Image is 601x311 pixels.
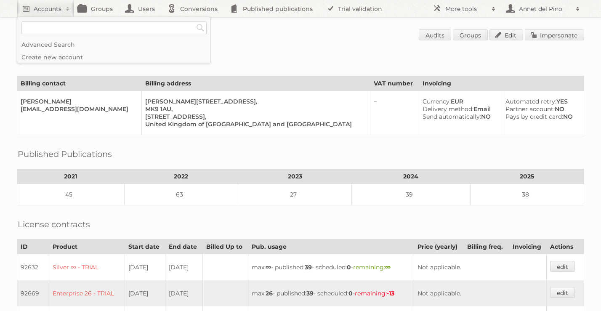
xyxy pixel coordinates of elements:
[505,113,577,120] div: NO
[17,29,584,42] h1: Account 80635: Essentra Components Ltd
[414,280,547,306] td: Not applicable.
[165,254,203,281] td: [DATE]
[248,254,414,281] td: max: - published: - scheduled: -
[266,263,271,271] strong: ∞
[49,280,125,306] td: Enterprise 26 - TRIAL
[505,98,577,105] div: YES
[49,254,125,281] td: Silver ∞ - TRIAL
[419,29,451,40] a: Audits
[202,239,248,254] th: Billed Up to
[18,148,112,160] h2: Published Publications
[445,5,487,13] h2: More tools
[353,263,391,271] span: remaining:
[423,98,495,105] div: EUR
[266,290,273,297] strong: 26
[18,218,90,231] h2: License contracts
[505,105,555,113] span: Partner account:
[505,105,577,113] div: NO
[509,239,547,254] th: Invoicing
[248,239,414,254] th: Pub. usage
[414,239,464,254] th: Price (yearly)
[165,280,203,306] td: [DATE]
[17,184,125,205] td: 45
[49,239,125,254] th: Product
[370,76,419,91] th: VAT number
[145,98,363,105] div: [PERSON_NAME][STREET_ADDRESS],
[423,113,495,120] div: NO
[17,169,125,184] th: 2021
[423,105,495,113] div: Email
[145,105,363,113] div: MK9 1AU,
[550,261,575,272] a: edit
[124,184,238,205] td: 63
[387,290,394,297] strong: -13
[347,263,351,271] strong: 0
[165,239,203,254] th: End date
[238,169,352,184] th: 2023
[145,113,363,120] div: [STREET_ADDRESS],
[141,76,370,91] th: Billing address
[464,239,509,254] th: Billing freq.
[17,38,210,51] a: Advanced Search
[547,239,584,254] th: Actions
[453,29,488,40] a: Groups
[21,98,135,105] div: [PERSON_NAME]
[352,169,470,184] th: 2024
[125,280,165,306] td: [DATE]
[370,91,419,135] td: –
[305,263,312,271] strong: 39
[145,120,363,128] div: United Kingdom of [GEOGRAPHIC_DATA] and [GEOGRAPHIC_DATA]
[238,184,352,205] td: 27
[517,5,572,13] h2: Annet del Pino
[306,290,314,297] strong: 39
[348,290,353,297] strong: 0
[34,5,61,13] h2: Accounts
[385,263,391,271] strong: ∞
[17,239,49,254] th: ID
[21,105,135,113] div: [EMAIL_ADDRESS][DOMAIN_NAME]
[352,184,470,205] td: 39
[550,287,575,298] a: edit
[125,254,165,281] td: [DATE]
[470,169,584,184] th: 2025
[423,98,451,105] span: Currency:
[248,280,414,306] td: max: - published: - scheduled: -
[17,280,49,306] td: 92669
[423,105,473,113] span: Delivery method:
[125,239,165,254] th: Start date
[194,21,207,34] input: Search
[414,254,547,281] td: Not applicable.
[124,169,238,184] th: 2022
[355,290,394,297] span: remaining:
[17,76,142,91] th: Billing contact
[505,113,563,120] span: Pays by credit card:
[423,113,481,120] span: Send automatically:
[17,51,210,64] a: Create new account
[419,76,584,91] th: Invoicing
[17,254,49,281] td: 92632
[470,184,584,205] td: 38
[505,98,556,105] span: Automated retry:
[489,29,523,40] a: Edit
[525,29,584,40] a: Impersonate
